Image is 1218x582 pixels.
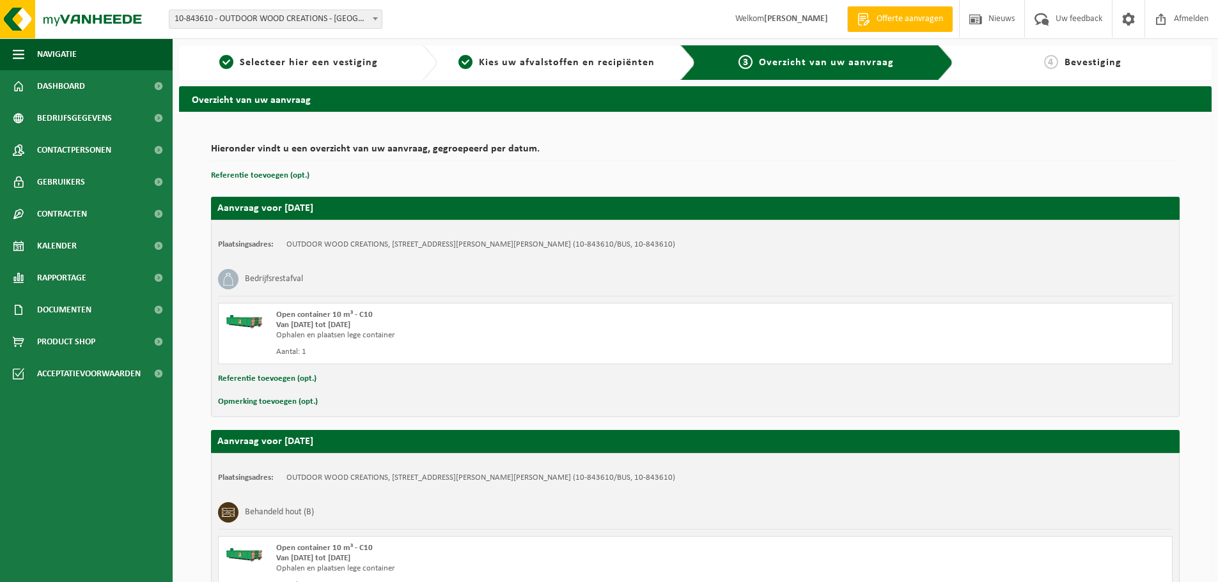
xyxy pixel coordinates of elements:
[764,14,828,24] strong: [PERSON_NAME]
[847,6,953,32] a: Offerte aanvragen
[759,57,894,68] span: Overzicht van uw aanvraag
[211,167,309,184] button: Referentie toevoegen (opt.)
[218,473,274,482] strong: Plaatsingsadres:
[185,55,412,70] a: 1Selecteer hier een vestiging
[37,166,85,198] span: Gebruikers
[169,10,382,28] span: 10-843610 - OUTDOOR WOOD CREATIONS - WERVIK
[218,371,316,387] button: Referentie toevoegen (opt.)
[245,269,303,289] h3: Bedrijfsrestafval
[169,10,382,29] span: 10-843610 - OUTDOOR WOOD CREATIONS - WERVIK
[219,55,233,69] span: 1
[276,330,747,341] div: Ophalen en plaatsen lege container
[37,326,95,358] span: Product Shop
[179,86,1212,111] h2: Overzicht van uw aanvraag
[240,57,378,68] span: Selecteer hier een vestiging
[37,198,87,230] span: Contracten
[37,38,77,70] span: Navigatie
[276,321,350,329] strong: Van [DATE] tot [DATE]
[286,473,675,483] td: OUTDOOR WOOD CREATIONS, [STREET_ADDRESS][PERSON_NAME][PERSON_NAME] (10-843610/BUS, 10-843610)
[37,102,112,134] span: Bedrijfsgegevens
[217,436,313,447] strong: Aanvraag voor [DATE]
[738,55,753,69] span: 3
[217,203,313,213] strong: Aanvraag voor [DATE]
[37,262,86,294] span: Rapportage
[1065,57,1121,68] span: Bevestiging
[873,13,946,26] span: Offerte aanvragen
[276,563,747,574] div: Ophalen en plaatsen lege container
[276,347,747,357] div: Aantal: 1
[37,294,91,326] span: Documenten
[37,70,85,102] span: Dashboard
[276,554,350,562] strong: Van [DATE] tot [DATE]
[1044,55,1058,69] span: 4
[458,55,472,69] span: 2
[37,134,111,166] span: Contactpersonen
[276,544,373,552] span: Open container 10 m³ - C10
[218,394,318,410] button: Opmerking toevoegen (opt.)
[479,57,655,68] span: Kies uw afvalstoffen en recipiënten
[218,240,274,249] strong: Plaatsingsadres:
[37,358,141,390] span: Acceptatievoorwaarden
[286,240,675,250] td: OUTDOOR WOOD CREATIONS, [STREET_ADDRESS][PERSON_NAME][PERSON_NAME] (10-843610/BUS, 10-843610)
[245,502,314,523] h3: Behandeld hout (B)
[444,55,670,70] a: 2Kies uw afvalstoffen en recipiënten
[225,543,263,562] img: HK-XC-10-GN-00.png
[37,230,77,262] span: Kalender
[276,310,373,319] span: Open container 10 m³ - C10
[211,144,1180,161] h2: Hieronder vindt u een overzicht van uw aanvraag, gegroepeerd per datum.
[225,310,263,329] img: HK-XC-10-GN-00.png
